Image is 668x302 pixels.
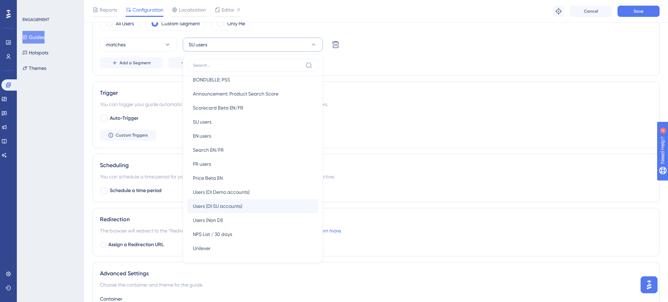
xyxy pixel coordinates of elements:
button: Scorecard Beta EN/FR [187,101,318,115]
button: Cancel [570,6,612,17]
span: SU users [189,40,207,49]
div: You can trigger your guide automatically when the target URL is visited, and/or use the custom tr... [100,100,652,109]
span: Auto-Trigger [110,114,139,123]
span: Schedule a time period [110,186,162,195]
button: Save [618,6,660,17]
iframe: UserGuiding AI Assistant Launcher [639,274,660,295]
button: SU users [187,115,318,129]
span: FR users [193,160,211,168]
span: BONDUELLE: PSS [193,75,230,84]
span: Save [634,8,643,14]
button: Hotspots [22,46,48,59]
span: Search EN/FR [193,146,224,154]
button: BONDUELLE: PSS [187,73,318,87]
span: Scorecard Beta EN/FR [193,104,243,112]
span: Custom Triggers [116,132,148,138]
div: You can schedule a time period for your guide to appear. Scheduling will not work if the status i... [100,172,652,181]
div: Choose the container and theme for the guide. [100,281,652,289]
button: matches [100,38,177,52]
button: Create a Segment [168,57,237,68]
button: Themes [22,62,46,74]
span: The browser will redirect to the “Redirection URL” when the Targeting Conditions are not provided. [100,226,342,235]
span: Editor [222,6,235,14]
span: Add a Segment [120,60,151,66]
button: Users (Non DI) [187,213,318,227]
span: Users (DI SU accounts) [193,202,242,210]
span: EN users [193,132,211,140]
button: Announcement: Product Search Score [187,87,318,101]
label: Custom Segment [161,19,200,28]
span: Announcement: Product Search Score [193,90,278,98]
span: Need Help? [16,2,44,10]
span: Users (DI Demo accounts) [193,188,250,196]
button: Users (DI SU accounts) [187,199,318,213]
div: Redirection [100,215,652,224]
span: SU users [193,118,211,126]
button: SU users [183,38,323,52]
label: All Users [116,19,134,28]
span: Configuration [133,6,163,14]
div: Advanced Settings [100,269,652,278]
div: 4 [49,4,51,9]
button: Users (DI Demo accounts) [187,185,318,199]
span: Users (Non DI) [193,216,223,224]
div: Scheduling [100,161,652,170]
button: EN users [187,129,318,143]
div: Trigger [100,89,652,97]
button: Guides [22,31,45,44]
span: Reports [100,6,117,14]
label: Only Me [227,19,245,28]
span: Assign a Redirection URL [108,241,164,249]
a: Learn more. [315,228,342,234]
button: Unilever [187,241,318,255]
button: Custom Triggers [100,130,156,141]
span: Localization [179,6,206,14]
button: Search EN/FR [187,143,318,157]
input: Search... [193,63,303,68]
span: Unilever [193,244,211,252]
span: matches [106,40,126,49]
button: Price Beta EN [187,171,318,185]
button: NPS List / 30 days [187,227,318,241]
button: FR users [187,157,318,171]
span: Cancel [584,8,598,14]
button: Add a Segment [100,57,163,68]
span: Price Beta EN [193,174,223,182]
div: ENGAGEMENT [22,17,49,22]
span: NPS List / 30 days [193,230,232,238]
